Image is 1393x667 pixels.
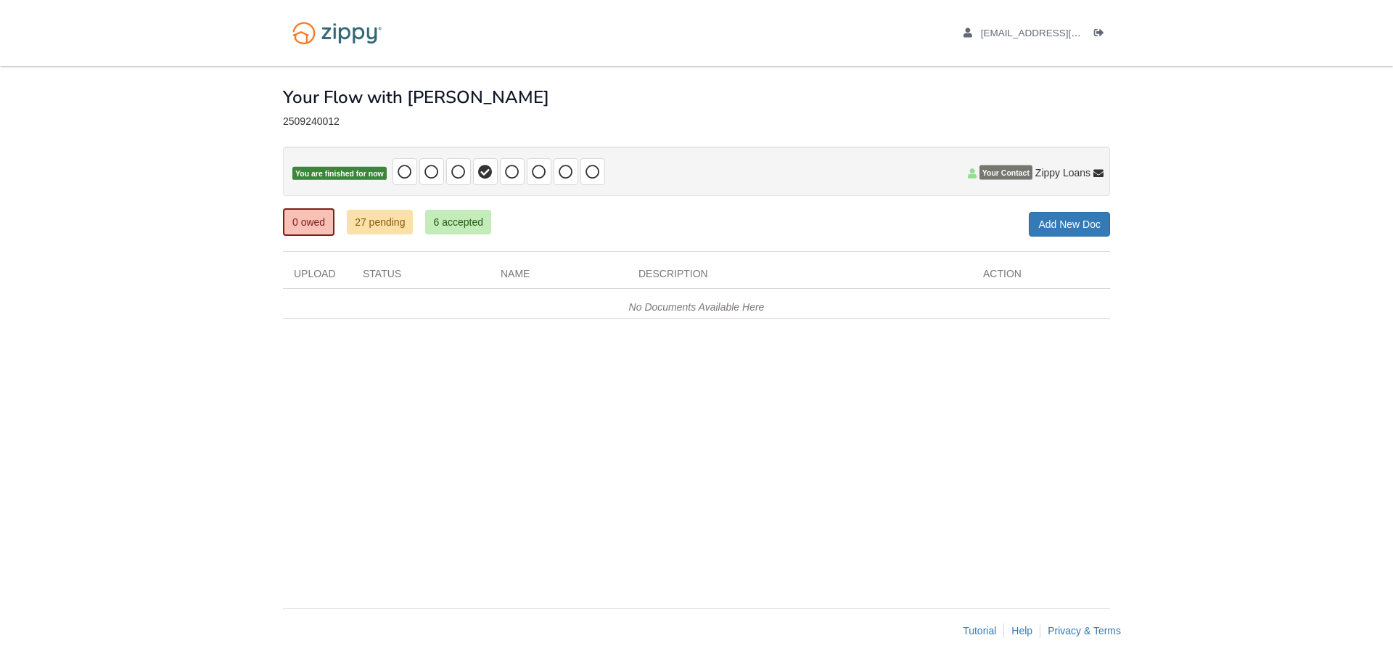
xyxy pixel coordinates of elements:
[352,266,490,288] div: Status
[283,115,1110,128] div: 2509240012
[283,266,352,288] div: Upload
[628,266,972,288] div: Description
[283,88,549,107] h1: Your Flow with [PERSON_NAME]
[963,28,1147,42] a: edit profile
[979,165,1032,180] span: Your Contact
[347,210,413,234] a: 27 pending
[972,266,1110,288] div: Action
[490,266,628,288] div: Name
[283,15,391,52] img: Logo
[425,210,491,234] a: 6 accepted
[1048,625,1121,637] a: Privacy & Terms
[283,208,334,236] a: 0 owed
[1011,625,1032,637] a: Help
[629,301,765,313] em: No Documents Available Here
[981,28,1147,38] span: irving_jr99@hotmail.com
[1029,212,1110,237] a: Add New Doc
[1035,165,1090,180] span: Zippy Loans
[963,625,996,637] a: Tutorial
[1094,28,1110,42] a: Log out
[292,167,387,181] span: You are finished for now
